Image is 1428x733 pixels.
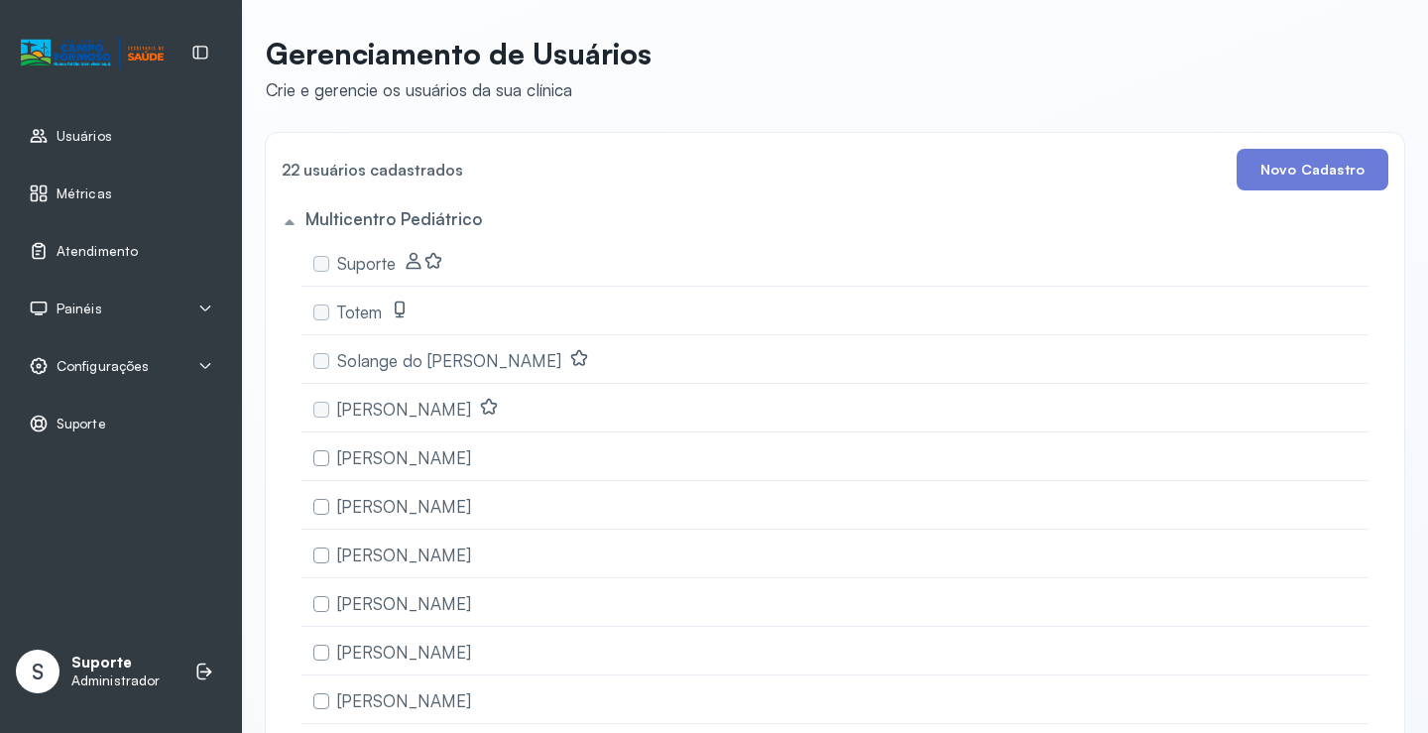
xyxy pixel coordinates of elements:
[337,253,396,274] span: Suporte
[266,36,652,71] p: Gerenciamento de Usuários
[337,545,471,565] span: [PERSON_NAME]
[337,302,382,322] span: Totem
[337,593,471,614] span: [PERSON_NAME]
[266,79,652,100] div: Crie e gerencie os usuários da sua clínica
[282,156,463,183] h4: 22 usuários cadastrados
[71,654,160,672] p: Suporte
[57,301,102,317] span: Painéis
[57,358,149,375] span: Configurações
[57,416,106,432] span: Suporte
[57,128,112,145] span: Usuários
[29,241,213,261] a: Atendimento
[337,496,471,517] span: [PERSON_NAME]
[21,37,164,69] img: Logotipo do estabelecimento
[337,399,471,420] span: [PERSON_NAME]
[1237,149,1388,190] button: Novo Cadastro
[71,672,160,689] p: Administrador
[57,185,112,202] span: Métricas
[337,642,471,663] span: [PERSON_NAME]
[337,447,471,468] span: [PERSON_NAME]
[29,183,213,203] a: Métricas
[29,126,213,146] a: Usuários
[57,243,138,260] span: Atendimento
[305,208,482,229] h5: Multicentro Pediátrico
[337,350,561,371] span: Solange do [PERSON_NAME]
[337,690,471,711] span: [PERSON_NAME]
